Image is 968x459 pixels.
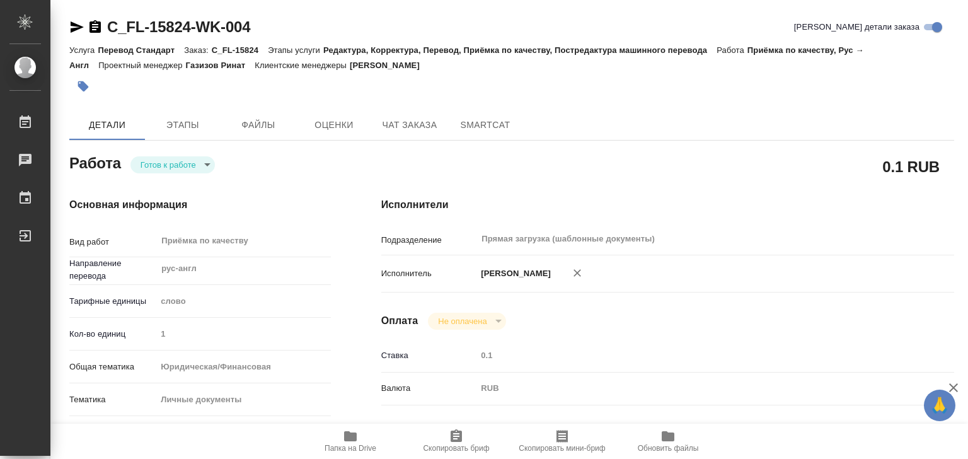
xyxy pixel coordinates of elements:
[137,160,200,170] button: Готов к работе
[519,444,605,453] span: Скопировать мини-бриф
[69,45,98,55] p: Услуга
[69,197,331,212] h4: Основная информация
[381,382,477,395] p: Валюта
[156,356,330,378] div: Юридическая/Финансовая
[156,291,330,312] div: слово
[381,313,418,328] h4: Оплата
[268,45,323,55] p: Этапы услуги
[69,151,121,173] h2: Работа
[350,61,429,70] p: [PERSON_NAME]
[153,117,213,133] span: Этапы
[476,378,906,399] div: RUB
[403,424,509,459] button: Скопировать бриф
[69,257,156,282] p: Направление перевода
[130,156,215,173] div: Готов к работе
[615,424,721,459] button: Обновить файлы
[476,346,906,364] input: Пустое поле
[381,197,954,212] h4: Исполнители
[69,361,156,373] p: Общая тематика
[325,444,376,453] span: Папка на Drive
[255,61,350,70] p: Клиентские менеджеры
[509,424,615,459] button: Скопировать мини-бриф
[107,18,250,35] a: C_FL-15824-WK-004
[212,45,268,55] p: C_FL-15824
[69,295,156,308] p: Тарифные единицы
[476,267,551,280] p: [PERSON_NAME]
[304,117,364,133] span: Оценки
[379,117,440,133] span: Чат заказа
[638,444,699,453] span: Обновить файлы
[882,156,940,177] h2: 0.1 RUB
[455,117,516,133] span: SmartCat
[88,20,103,35] button: Скопировать ссылку
[69,328,156,340] p: Кол-во единиц
[98,61,185,70] p: Проектный менеджер
[228,117,289,133] span: Файлы
[434,316,490,327] button: Не оплачена
[98,45,184,55] p: Перевод Стандарт
[186,61,255,70] p: Газизов Ринат
[156,325,330,343] input: Пустое поле
[794,21,919,33] span: [PERSON_NAME] детали заказа
[563,259,591,287] button: Удалить исполнителя
[69,236,156,248] p: Вид работ
[924,390,955,421] button: 🙏
[156,389,330,410] div: Личные документы
[428,313,505,330] div: Готов к работе
[929,392,950,419] span: 🙏
[69,73,97,100] button: Добавить тэг
[297,424,403,459] button: Папка на Drive
[381,267,477,280] p: Исполнитель
[323,45,717,55] p: Редактура, Корректура, Перевод, Приёмка по качеству, Постредактура машинного перевода
[381,234,477,247] p: Подразделение
[717,45,747,55] p: Работа
[381,349,477,362] p: Ставка
[184,45,211,55] p: Заказ:
[423,444,489,453] span: Скопировать бриф
[69,20,84,35] button: Скопировать ссылку для ЯМессенджера
[69,393,156,406] p: Тематика
[77,117,137,133] span: Детали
